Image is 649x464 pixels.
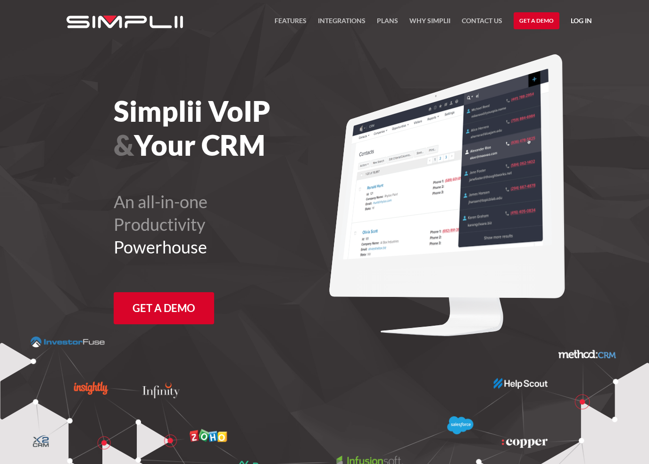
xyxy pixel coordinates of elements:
a: FEATURES [275,15,307,32]
a: Why Simplii [409,15,450,32]
h1: Simplii VoIP Your CRM [114,94,376,162]
span: Powerhouse [114,236,207,257]
h2: An all-in-one Productivity [114,190,376,258]
a: Plans [377,15,398,32]
a: Contact US [462,15,502,32]
a: Get a Demo [514,12,559,29]
a: Integrations [318,15,366,32]
span: & [114,128,134,162]
img: Simplii [67,16,183,28]
a: Get a Demo [114,292,214,324]
a: Log in [571,15,592,29]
